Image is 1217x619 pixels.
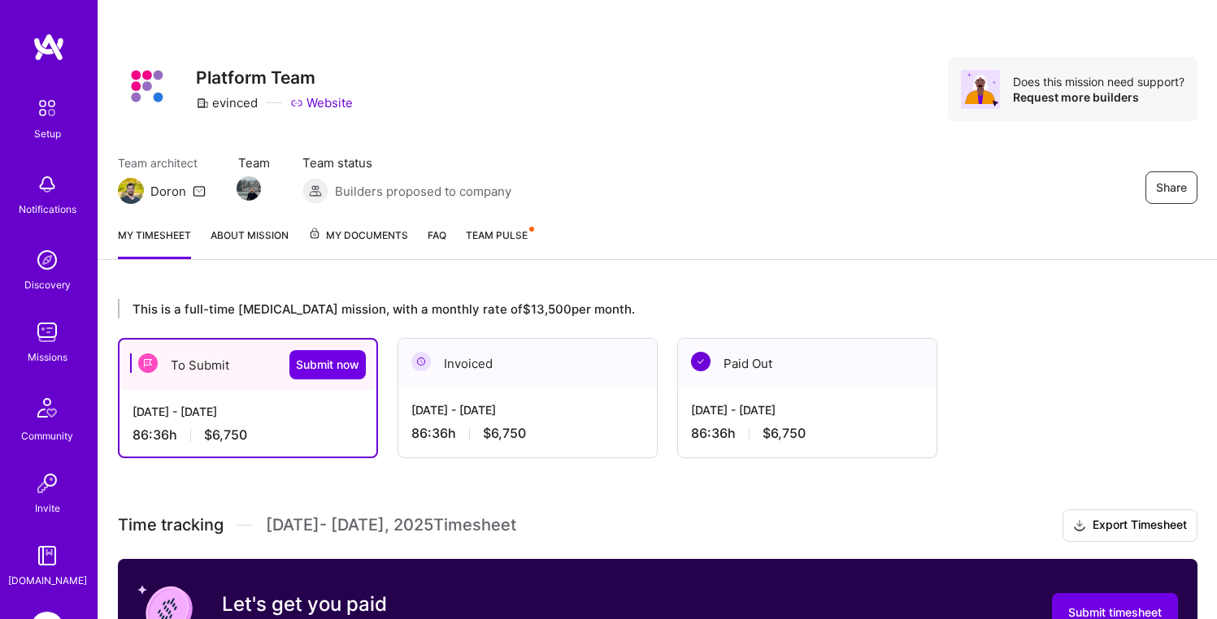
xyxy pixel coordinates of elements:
[30,91,64,125] img: setup
[28,348,67,366] div: Missions
[24,276,71,293] div: Discovery
[1013,89,1184,105] div: Request more builders
[31,467,63,500] img: Invite
[335,183,511,200] span: Builders proposed to company
[118,178,144,204] img: Team Architect
[1156,180,1187,196] span: Share
[150,183,186,200] div: Doron
[8,572,87,589] div: [DOMAIN_NAME]
[398,339,657,388] div: Invoiced
[237,176,261,201] img: Team Member Avatar
[28,388,67,427] img: Community
[1145,171,1197,204] button: Share
[466,227,532,259] a: Team Pulse
[1073,517,1086,535] i: icon Download
[428,227,446,259] a: FAQ
[411,401,644,418] div: [DATE] - [DATE]
[31,244,63,276] img: discovery
[238,175,259,202] a: Team Member Avatar
[266,515,516,535] span: [DATE] - [DATE] , 2025 Timesheet
[691,425,924,442] div: 86:36 h
[31,168,63,201] img: bell
[35,500,60,517] div: Invite
[691,352,711,371] img: Paid Out
[691,401,924,418] div: [DATE] - [DATE]
[1013,74,1184,89] div: Does this mission need support?
[196,67,353,88] h3: Platform Team
[763,425,806,442] span: $6,750
[196,97,209,110] i: icon CompanyGray
[678,339,937,388] div: Paid Out
[211,227,289,259] a: About Mission
[120,340,376,390] div: To Submit
[118,154,206,171] span: Team architect
[1063,509,1197,542] button: Export Timesheet
[308,227,408,245] span: My Documents
[483,425,526,442] span: $6,750
[193,184,206,197] i: icon Mail
[118,227,191,259] a: My timesheet
[138,353,158,373] img: To Submit
[222,592,652,617] h3: Let's get you paid
[296,357,359,373] span: Submit now
[238,154,270,171] span: Team
[19,201,76,218] div: Notifications
[204,426,247,444] span: $6,750
[118,57,176,115] img: Company Logo
[466,229,528,241] span: Team Pulse
[961,70,1000,109] img: Avatar
[133,403,363,420] div: [DATE] - [DATE]
[34,125,61,142] div: Setup
[411,352,431,371] img: Invoiced
[302,154,511,171] span: Team status
[31,539,63,572] img: guide book
[302,178,328,204] img: Builders proposed to company
[31,316,63,348] img: teamwork
[411,425,644,442] div: 86:36 h
[196,94,258,111] div: evinced
[33,32,65,62] img: logo
[118,515,224,535] span: Time tracking
[290,94,353,111] a: Website
[133,426,363,444] div: 86:36 h
[289,350,366,379] button: Submit now
[118,299,1152,318] div: This is a full-time [MEDICAL_DATA] mission, with a monthly rate of $13,500 per month.
[21,427,73,444] div: Community
[308,227,408,259] a: My Documents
